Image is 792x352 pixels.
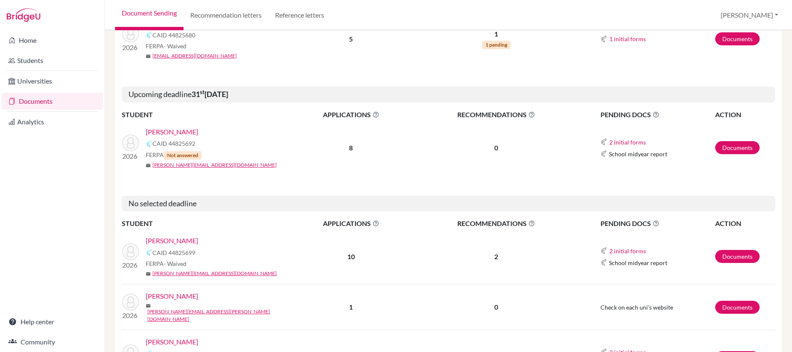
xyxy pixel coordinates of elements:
a: [PERSON_NAME][EMAIL_ADDRESS][PERSON_NAME][DOMAIN_NAME] [147,308,296,323]
button: [PERSON_NAME] [717,7,782,23]
p: 2026 [122,42,139,53]
img: Common App logo [601,139,607,145]
a: Documents [715,141,760,154]
a: Documents [2,93,103,110]
img: Common App logo [601,247,607,254]
img: Aguillera-Nunes, Raul [122,294,139,310]
a: [PERSON_NAME] [146,236,198,246]
p: 0 [412,143,580,153]
span: mail [146,163,151,168]
a: Help center [2,313,103,330]
b: 5 [349,35,353,43]
a: [EMAIL_ADDRESS][DOMAIN_NAME] [152,52,237,60]
a: [PERSON_NAME] [146,337,198,347]
button: 1 initial forms [609,34,646,44]
img: Hiranandani, Krish [122,134,139,151]
img: Abraham, Sophie [122,243,139,260]
a: Home [2,32,103,49]
b: 31 [DATE] [191,89,228,99]
span: RECOMMENDATIONS [412,110,580,120]
sup: st [200,89,205,95]
img: Bridge-U [7,8,40,22]
img: Common App logo [601,150,607,157]
span: mail [146,303,151,308]
a: Analytics [2,113,103,130]
a: Documents [715,250,760,263]
img: Common App logo [601,36,607,42]
a: [PERSON_NAME][EMAIL_ADDRESS][DOMAIN_NAME] [152,161,277,169]
p: 2026 [122,310,139,320]
img: Common App logo [146,140,152,147]
th: STUDENT [122,109,290,120]
p: 2026 [122,151,139,161]
span: FERPA [146,150,202,160]
span: FERPA [146,42,186,50]
span: 1 pending [482,41,511,49]
span: RECOMMENDATIONS [412,218,580,229]
a: [PERSON_NAME][EMAIL_ADDRESS][DOMAIN_NAME] [152,270,277,277]
span: APPLICATIONS [290,218,412,229]
b: 8 [349,144,353,152]
b: 1 [349,303,353,311]
img: Common App logo [146,32,152,38]
img: Sankar, Ethan [122,26,139,42]
span: CAID 44825699 [152,248,195,257]
span: Not answered [164,151,202,160]
a: Students [2,52,103,69]
span: Check on each uni's website [601,304,673,311]
button: 2 initial forms [609,246,646,256]
th: ACTION [715,218,775,229]
p: 2 [412,252,580,262]
span: School midyear report [609,150,667,158]
span: - Waived [164,42,186,50]
th: ACTION [715,109,775,120]
p: 1 [412,29,580,39]
span: mail [146,271,151,276]
a: Documents [715,32,760,45]
span: CAID 44825692 [152,139,195,148]
span: CAID 44825680 [152,31,195,39]
button: 2 initial forms [609,137,646,147]
img: Common App logo [601,259,607,266]
img: Common App logo [146,249,152,256]
a: Universities [2,73,103,89]
a: [PERSON_NAME] [146,291,198,301]
span: APPLICATIONS [290,110,412,120]
a: Community [2,334,103,350]
span: FERPA [146,259,186,268]
span: School midyear report [609,258,667,267]
b: 10 [347,252,355,260]
span: PENDING DOCS [601,110,714,120]
span: mail [146,54,151,59]
p: 0 [412,302,580,312]
h5: Upcoming deadline [122,87,775,102]
h5: No selected deadline [122,196,775,212]
span: PENDING DOCS [601,218,714,229]
a: Documents [715,301,760,314]
p: 2026 [122,260,139,270]
a: [PERSON_NAME] [146,127,198,137]
span: - Waived [164,260,186,267]
th: STUDENT [122,218,290,229]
